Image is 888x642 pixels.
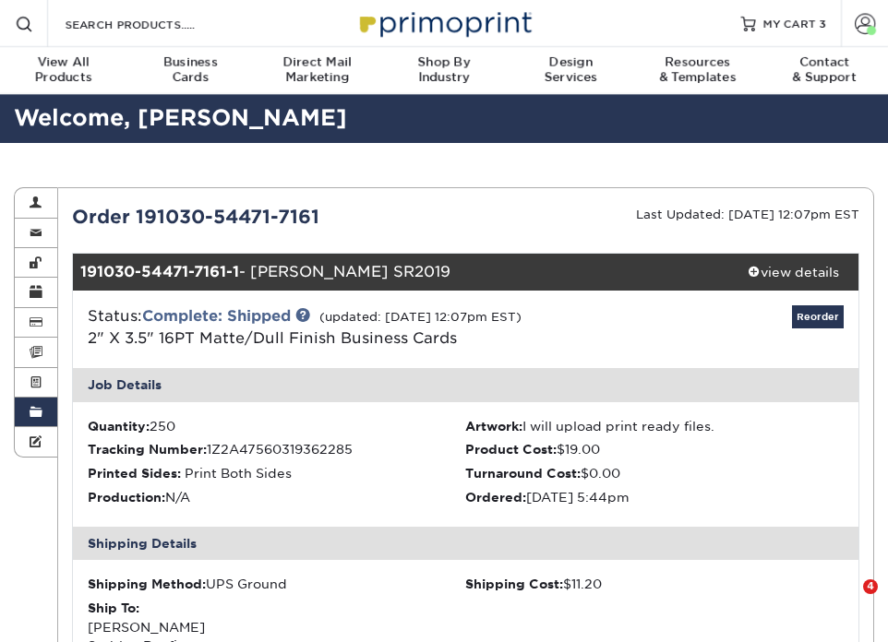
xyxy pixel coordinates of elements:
[465,575,844,593] div: $11.20
[762,55,888,85] div: & Support
[763,16,816,31] span: MY CART
[820,17,826,30] span: 3
[73,254,727,291] div: - [PERSON_NAME] SR2019
[88,419,150,434] strong: Quantity:
[74,305,596,350] div: Status:
[825,579,870,624] iframe: Intercom live chat
[465,577,563,591] strong: Shipping Cost:
[73,527,858,560] div: Shipping Details
[80,263,239,280] strong: 191030-54471-7161-1
[636,208,859,221] small: Last Updated: [DATE] 12:07pm EST
[254,55,380,70] span: Direct Mail
[762,47,888,96] a: Contact& Support
[88,466,181,481] strong: Printed Sides:
[58,203,466,231] div: Order 191030-54471-7161
[380,55,507,70] span: Shop By
[126,55,253,70] span: Business
[254,47,380,96] a: Direct MailMarketing
[727,263,858,281] div: view details
[465,488,844,506] li: [DATE] 5:44pm
[792,305,844,328] a: Reorder
[634,55,761,85] div: & Templates
[465,464,844,482] li: $0.00
[185,466,292,481] span: Print Both Sides
[88,488,466,506] li: N/A
[634,55,761,70] span: Resources
[73,368,858,401] div: Job Details
[465,490,526,505] strong: Ordered:
[88,575,466,593] div: UPS Ground
[634,47,761,96] a: Resources& Templates
[88,417,466,435] li: 250
[126,47,253,96] a: BusinessCards
[88,329,457,347] a: 2" X 3.5" 16PT Matte/Dull Finish Business Cards
[465,442,557,457] strong: Product Cost:
[88,442,207,457] strong: Tracking Number:
[465,466,581,481] strong: Turnaround Cost:
[863,579,878,594] span: 4
[207,442,353,457] span: 1Z2A47560319362285
[508,55,634,85] div: Services
[762,55,888,70] span: Contact
[88,490,165,505] strong: Production:
[352,3,536,42] img: Primoprint
[380,55,507,85] div: Industry
[465,440,844,458] li: $19.00
[63,13,243,35] input: SEARCH PRODUCTS.....
[254,55,380,85] div: Marketing
[380,47,507,96] a: Shop ByIndustry
[142,307,291,325] a: Complete: Shipped
[126,55,253,85] div: Cards
[508,47,634,96] a: DesignServices
[88,577,206,591] strong: Shipping Method:
[508,55,634,70] span: Design
[465,419,522,434] strong: Artwork:
[465,417,844,435] li: I will upload print ready files.
[319,310,522,324] small: (updated: [DATE] 12:07pm EST)
[727,254,858,291] a: view details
